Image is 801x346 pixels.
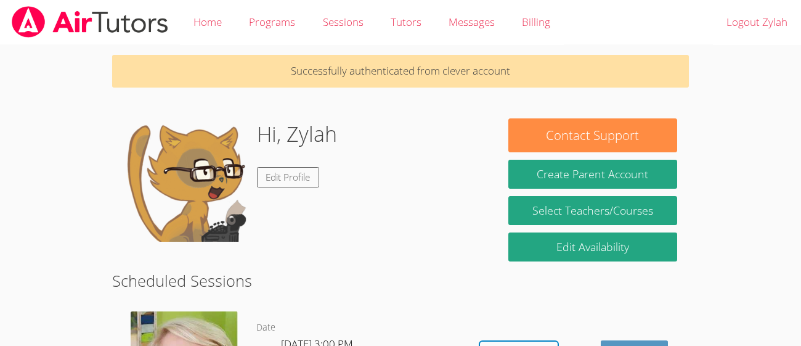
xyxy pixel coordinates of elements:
a: Edit Profile [257,167,320,187]
a: Edit Availability [508,233,678,262]
img: default.png [124,118,247,242]
a: Select Teachers/Courses [508,196,678,225]
span: Messages [449,15,495,29]
dt: Date [256,320,275,336]
button: Create Parent Account [508,160,678,189]
button: Contact Support [508,118,678,152]
p: Successfully authenticated from clever account [112,55,689,88]
h2: Scheduled Sessions [112,269,689,292]
img: airtutors_banner-c4298cdbf04f3fff15de1276eac7730deb9818008684d7c2e4769d2f7ddbe033.png [10,6,169,38]
h1: Hi, Zylah [257,118,337,150]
